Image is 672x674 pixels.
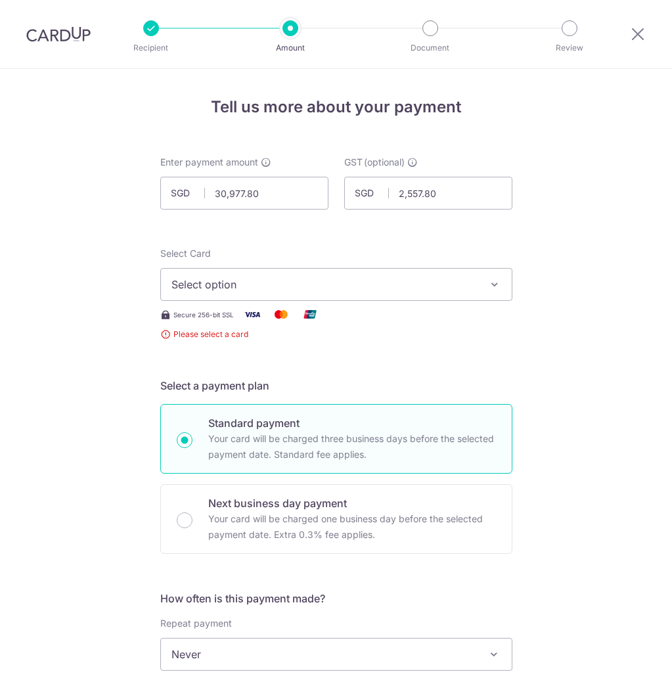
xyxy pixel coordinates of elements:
span: Enter payment amount [160,156,258,169]
span: (optional) [364,156,405,169]
input: 0.00 [160,177,328,210]
span: Please select a card [160,328,512,341]
h5: How often is this payment made? [160,591,512,606]
p: Your card will be charged one business day before the selected payment date. Extra 0.3% fee applies. [208,511,496,543]
p: Your card will be charged three business days before the selected payment date. Standard fee appl... [208,431,496,462]
span: Select option [171,277,478,292]
img: CardUp [26,26,91,42]
p: Amount [242,41,339,55]
p: Next business day payment [208,495,496,511]
h4: Tell us more about your payment [160,95,512,119]
input: 0.00 [344,177,512,210]
span: SGD [171,187,205,200]
span: GST [344,156,363,169]
img: Mastercard [268,306,294,323]
span: Never [160,638,512,671]
img: Union Pay [297,306,323,323]
label: Repeat payment [160,617,232,630]
p: Review [521,41,618,55]
button: Select option [160,268,512,301]
img: Visa [239,306,265,323]
span: translation missing: en.payables.payment_networks.credit_card.summary.labels.select_card [160,248,211,259]
p: Standard payment [208,415,496,431]
span: SGD [355,187,389,200]
span: Secure 256-bit SSL [173,309,234,320]
h5: Select a payment plan [160,378,512,393]
p: Document [382,41,479,55]
p: Recipient [102,41,200,55]
span: Never [161,639,512,670]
